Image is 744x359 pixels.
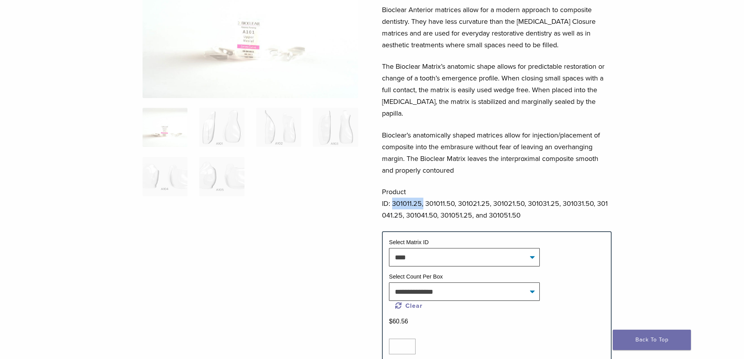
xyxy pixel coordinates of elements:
bdi: 60.56 [389,318,408,325]
img: Original Anterior Matrix - A Series - Image 2 [199,108,244,147]
p: The Bioclear Matrix’s anatomic shape allows for predictable restoration or change of a tooth’s em... [382,61,612,119]
img: Anterior-Original-A-Series-Matrices-324x324.jpg [143,108,187,147]
a: Back To Top [613,330,691,350]
img: Original Anterior Matrix - A Series - Image 4 [313,108,358,147]
img: Original Anterior Matrix - A Series - Image 3 [256,108,301,147]
a: Clear [395,302,423,310]
label: Select Count Per Box [389,273,443,280]
p: Bioclear’s anatomically shaped matrices allow for injection/placement of composite into the embra... [382,129,612,176]
p: Product ID: 301011.25, 301011.50, 301021.25, 301021.50, 301031.25, 301031.50, 301041.25, 301041.5... [382,186,612,221]
span: $ [389,318,393,325]
img: Original Anterior Matrix - A Series - Image 6 [199,157,244,196]
label: Select Matrix ID [389,239,429,245]
img: Original Anterior Matrix - A Series - Image 5 [143,157,187,196]
p: Bioclear Anterior matrices allow for a modern approach to composite dentistry. They have less cur... [382,4,612,51]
